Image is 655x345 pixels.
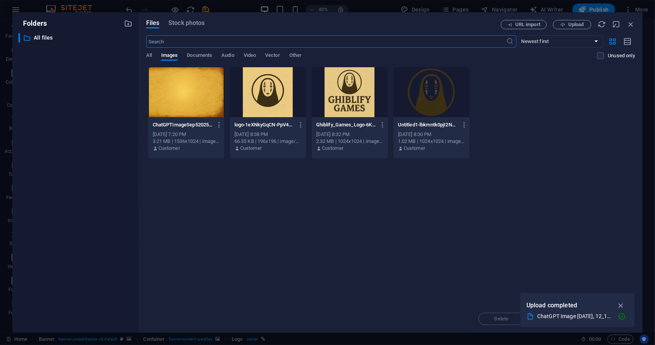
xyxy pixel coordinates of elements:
i: Minimize [612,20,620,28]
p: All files [34,33,118,42]
div: [DATE] 8:38 PM [234,131,302,138]
button: URL import [501,20,547,29]
p: Customer [404,145,425,152]
p: Displays only files that are not in use on the website. Files added during this session can still... [608,52,635,59]
span: Upload [568,22,584,27]
p: Customer [158,145,180,152]
p: Customer [240,145,262,152]
i: Create new folder [124,19,132,28]
p: ChatGPTImageSep5202512_19_46PM-iKF8OTAOcEgncXYi1wZmfA.png [153,121,213,128]
div: 1.02 MB | 1024x1024 | image/png [398,138,465,145]
div: [DATE] 8:30 PM [398,131,465,138]
span: Images [161,51,178,61]
div: [DATE] 7:20 PM [153,131,220,138]
div: 3.21 MB | 1536x1024 | image/png [153,138,220,145]
p: logo-1eXNkyGqCN-PpV4HRg_Ulw-sMTK6STWiiBFSJ6IuDrcag-5Qr1EfGgHBQqJ8PadIc3Ow.png [234,121,295,128]
div: [DATE] 8:32 PM [316,131,383,138]
div: ChatGPT Image [DATE], 12_19_46 PM.png [537,312,612,321]
i: Reload [597,20,606,28]
span: Documents [187,51,212,61]
span: Audio [221,51,234,61]
span: All [146,51,152,61]
span: Video [244,51,256,61]
i: Close [627,20,635,28]
p: Untitled1-lbkmntk0pjI2NHxKtFMjgg.png [398,121,458,128]
p: Customer [322,145,343,152]
div: 66.35 KB | 196x196 | image/png [234,138,302,145]
input: Search [146,35,507,48]
p: Folders [18,18,47,28]
button: Upload [553,20,591,29]
span: Stock photos [168,18,205,28]
div: ​ [18,33,20,43]
span: Other [289,51,302,61]
p: Ghiblify_Games_Logo-6KgOAzzlhWwlZzBBAkpPHw.png [316,121,376,128]
span: URL import [515,22,540,27]
span: Files [146,18,160,28]
p: Upload completed [526,300,577,310]
div: 2.32 MB | 1024x1024 | image/png [316,138,383,145]
span: Vector [265,51,280,61]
